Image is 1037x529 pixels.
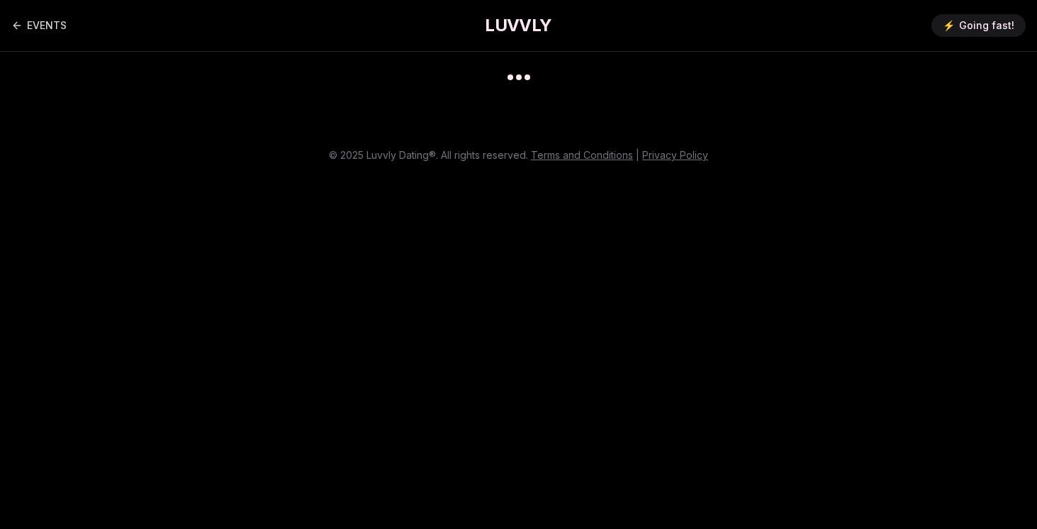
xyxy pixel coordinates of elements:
a: LUVVLY [485,14,551,37]
span: ⚡️ [943,18,955,33]
span: Going fast! [959,18,1014,33]
a: Back to events [11,11,67,40]
span: | [636,149,639,161]
a: Privacy Policy [642,149,708,161]
a: Terms and Conditions [531,149,633,161]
